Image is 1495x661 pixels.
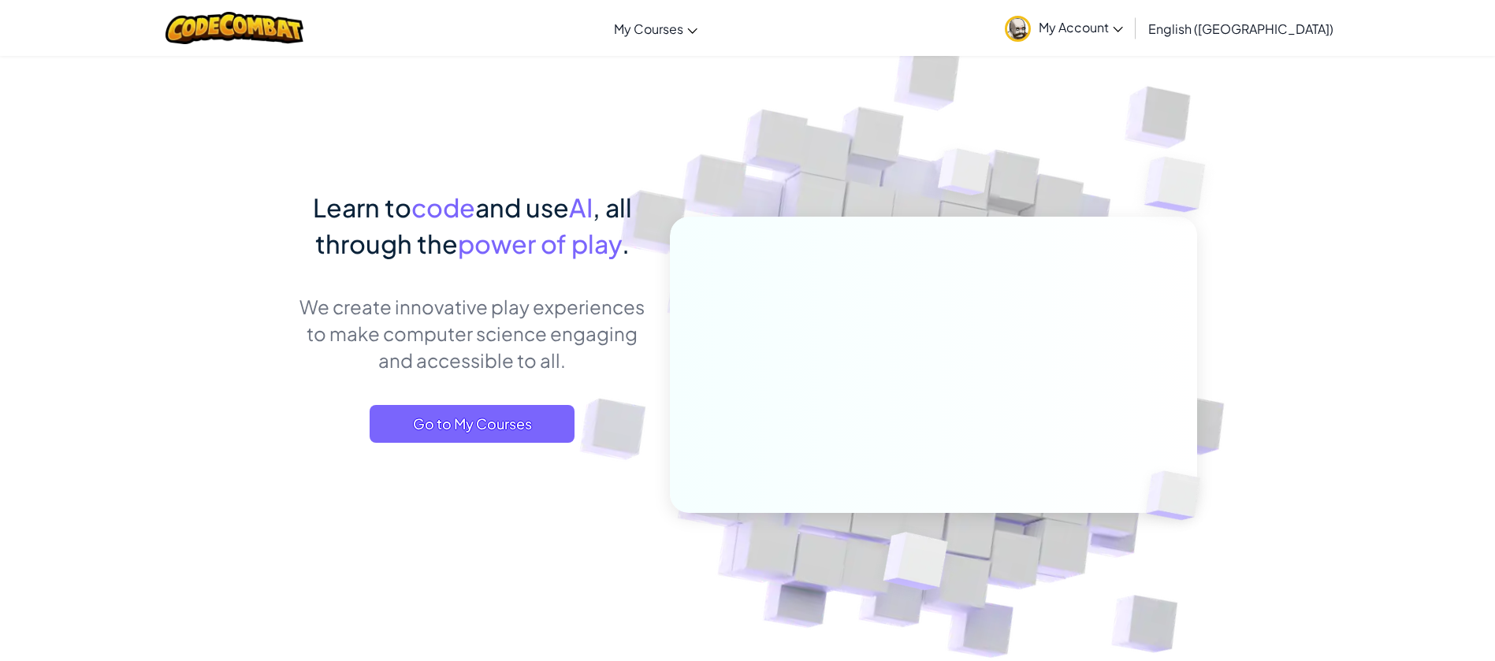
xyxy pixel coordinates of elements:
a: My Account [997,3,1131,53]
span: code [411,191,475,223]
a: My Courses [606,7,705,50]
p: We create innovative play experiences to make computer science engaging and accessible to all. [299,293,646,373]
img: Overlap cubes [844,499,985,629]
a: Go to My Courses [370,405,575,443]
span: AI [569,191,593,223]
span: English ([GEOGRAPHIC_DATA]) [1148,20,1333,37]
span: My Account [1039,19,1123,35]
img: Overlap cubes [908,117,1021,235]
img: Overlap cubes [1113,118,1249,251]
span: power of play [458,228,622,259]
span: and use [475,191,569,223]
a: English ([GEOGRAPHIC_DATA]) [1140,7,1341,50]
img: avatar [1005,16,1031,42]
img: CodeCombat logo [165,12,303,44]
img: Overlap cubes [1119,438,1237,553]
span: Learn to [313,191,411,223]
span: My Courses [614,20,683,37]
span: . [622,228,630,259]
